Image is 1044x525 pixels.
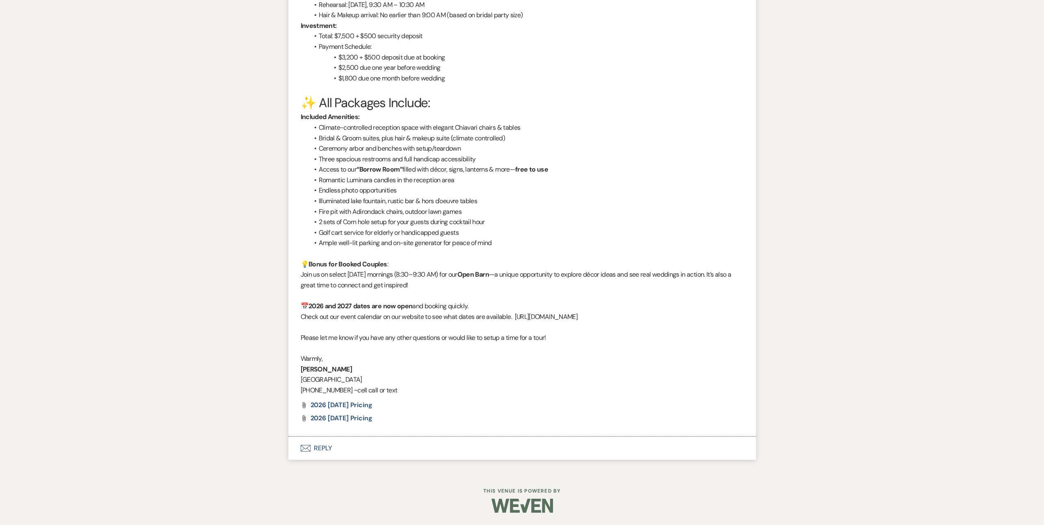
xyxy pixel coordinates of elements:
li: Fire pit with Adirondack chairs, outdoor lawn games [309,206,744,217]
span: 2026 [DATE] Pricing [311,401,372,409]
p: Join us on select [DATE] mornings (8:30–9:30 AM) for our —a unique opportunity to explore décor i... [301,269,744,290]
strong: [PERSON_NAME] [301,365,352,374]
p: 💡 : [301,259,744,270]
li: Total: $7,500 + $500 security deposit [309,31,744,41]
li: $1,800 due one month before wedding [309,73,744,84]
strong: Open Barn [457,270,489,279]
strong: Investment: [301,21,337,30]
p: Please let me know if you have any other questions or would like to setup a time for a tour! [301,332,744,343]
a: 2026 [DATE] pricing [311,415,372,422]
a: 2026 [DATE] Pricing [311,402,372,408]
button: Reply [288,437,756,460]
li: Hair & Makeup arrival: No earlier than 9:00 AM (based on bridal party size) [309,10,744,21]
strong: Bonus for Booked Couples [308,260,387,268]
li: Payment Schedule: [309,41,744,52]
strong: 2026 and 2027 dates are now open [308,302,413,310]
li: $3,200 + $500 deposit due at booking [309,52,744,63]
strong: free to use [515,165,548,174]
span: Endless photo opportunities [319,186,397,195]
span: 2026 [DATE] pricing [311,414,372,422]
li: Climate-controlled reception space with elegant Chiavari chairs & tables [309,122,744,133]
span: 2 sets of Corn hole setup for your guests during cocktail hour [319,218,485,226]
li: Illuminated lake fountain, rustic bar & hors d'oeuvre tables [309,196,744,206]
li: $2,500 due one year before wedding [309,62,744,73]
li: Bridal & Groom suites, plus hair & makeup suite (climate controlled) [309,133,744,144]
img: Weven Logo [491,491,553,520]
p: 📅 and booking quickly. [301,301,744,312]
strong: “Borrow Room” [356,165,402,174]
li: Romantic Luminara candles in the reception area [309,175,744,186]
li: Ample well-lit parking and on-site generator for peace of mind [309,238,744,248]
li: Golf cart service for elderly or handicapped guests [309,227,744,238]
li: Ceremony arbor and benches with setup/teardown [309,143,744,154]
li: Access to our filled with décor, signs, lanterns & more— [309,164,744,175]
p: Warmly, [301,353,744,364]
p: [PHONE_NUMBER] ~cell call or text [301,385,744,396]
p: Check out our event calendar on our website to see what dates are available. [URL][DOMAIN_NAME] [301,312,744,322]
strong: Included Amenities: [301,112,360,121]
h3: ✨ All Packages Include: [301,94,744,112]
li: Three spacious restrooms and full handicap accessibility [309,154,744,165]
p: [GEOGRAPHIC_DATA] [301,374,744,385]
